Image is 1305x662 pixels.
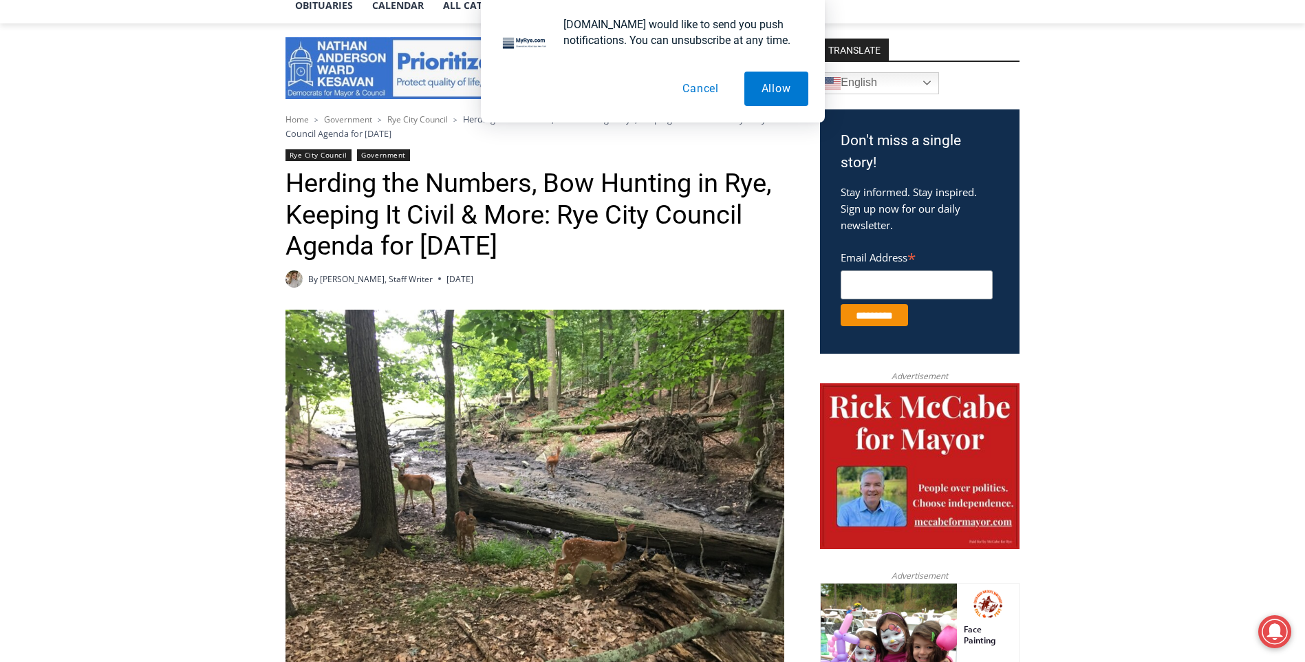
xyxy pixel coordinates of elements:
img: McCabe for Mayor [820,383,1020,550]
div: / [153,116,157,130]
img: (PHOTO: MyRye.com Summer 2023 intern Beatrice Larzul.) [285,270,303,288]
a: [PERSON_NAME], Staff Writer [320,273,433,285]
button: Cancel [665,72,736,106]
div: Face Painting [144,41,192,113]
div: [DOMAIN_NAME] would like to send you push notifications. You can unsubscribe at any time. [552,17,808,48]
span: Advertisement [878,370,962,383]
nav: Breadcrumbs [285,112,784,140]
a: Government [357,149,409,161]
a: Rye City Council [285,149,352,161]
p: Stay informed. Stay inspired. Sign up now for our daily newsletter. [841,184,999,233]
img: notification icon [497,17,552,72]
div: 3 [144,116,150,130]
span: By [308,273,318,286]
div: "The first chef I interviewed talked about coming to [GEOGRAPHIC_DATA] from [GEOGRAPHIC_DATA] in ... [347,1,650,134]
span: Advertisement [878,569,962,582]
time: [DATE] [446,273,473,286]
a: [PERSON_NAME] Read Sanctuary Fall Fest: [DATE] [1,137,199,171]
a: Author image [285,270,303,288]
button: Allow [744,72,808,106]
div: 6 [160,116,166,130]
span: Intern @ [DOMAIN_NAME] [360,137,638,168]
span: Herding the Numbers, Bow Hunting in Rye, Keeping It Civil & More: Rye City Council Agenda for [DATE] [285,113,766,139]
a: Intern @ [DOMAIN_NAME] [331,134,667,171]
h1: Herding the Numbers, Bow Hunting in Rye, Keeping It Civil & More: Rye City Council Agenda for [DATE] [285,168,784,262]
h3: Don't miss a single story! [841,130,999,173]
h4: [PERSON_NAME] Read Sanctuary Fall Fest: [DATE] [11,138,176,170]
label: Email Address [841,244,993,268]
